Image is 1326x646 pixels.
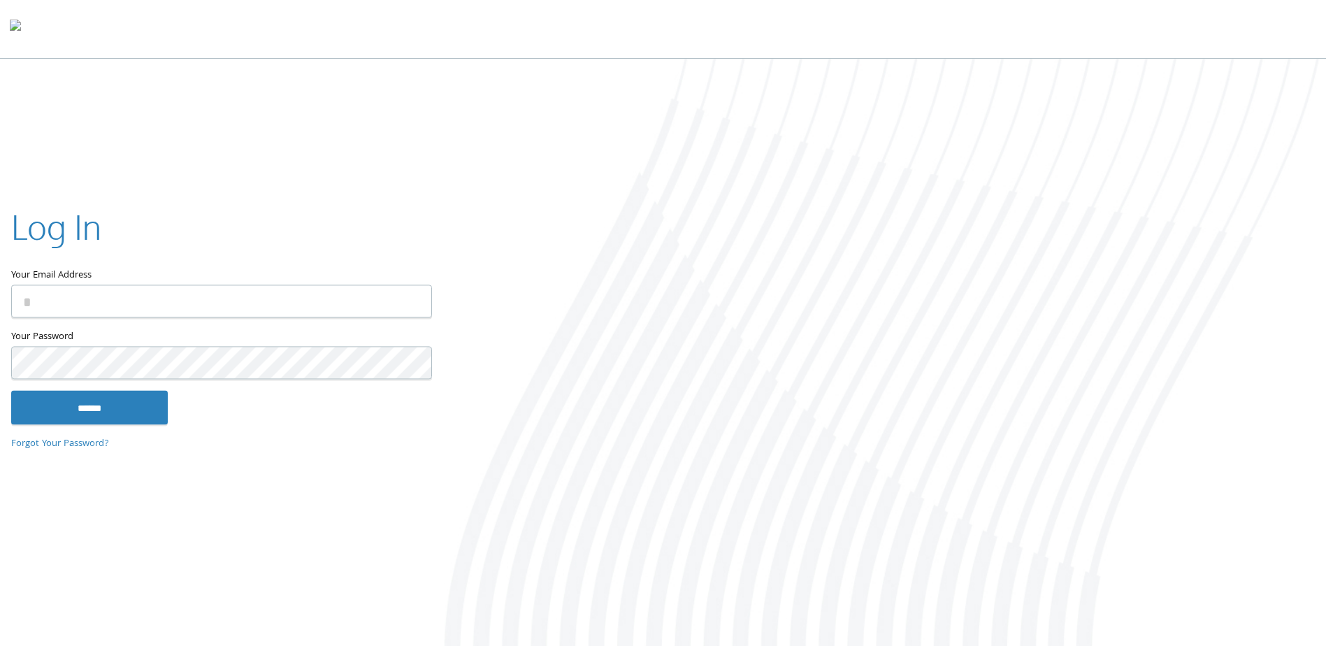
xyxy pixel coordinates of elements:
img: todyl-logo-dark.svg [10,15,21,43]
keeper-lock: Open Keeper Popup [404,354,421,371]
label: Your Password [11,329,431,347]
h2: Log In [11,203,101,250]
keeper-lock: Open Keeper Popup [404,293,421,310]
a: Forgot Your Password? [11,436,109,452]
